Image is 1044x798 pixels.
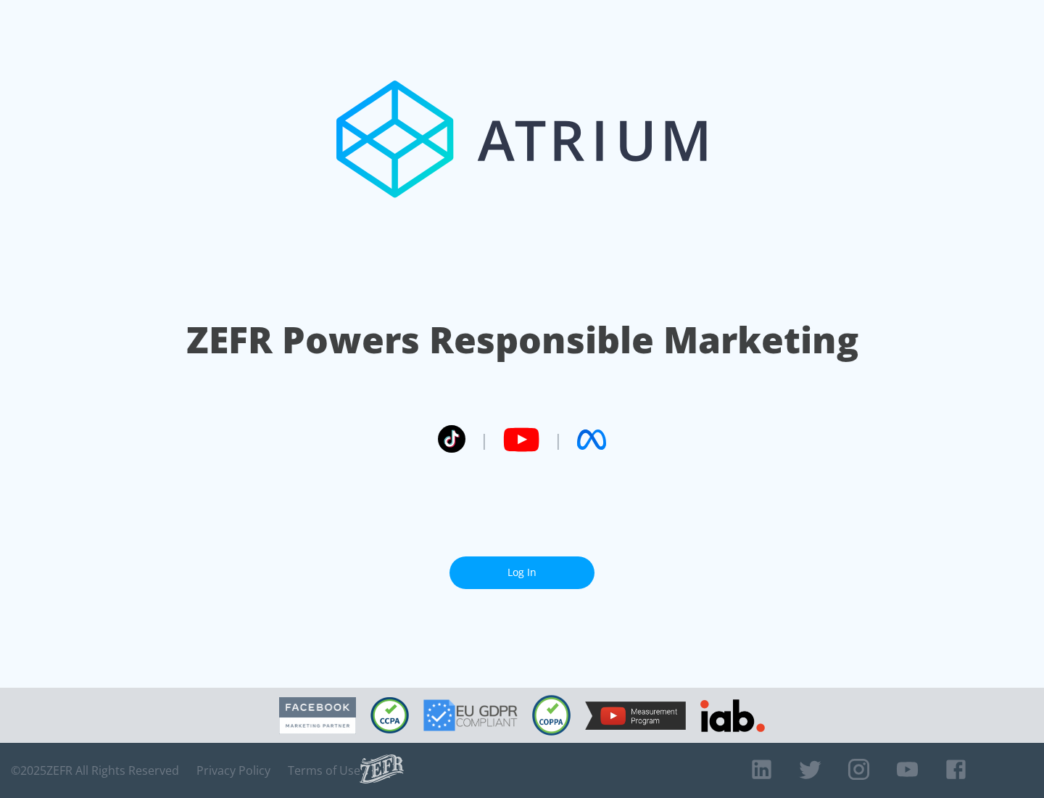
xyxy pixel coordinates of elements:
img: Facebook Marketing Partner [279,697,356,734]
span: | [480,429,489,451]
img: IAB [700,699,765,732]
img: COPPA Compliant [532,695,571,736]
h1: ZEFR Powers Responsible Marketing [186,315,858,365]
a: Log In [449,556,594,589]
span: © 2025 ZEFR All Rights Reserved [11,763,179,778]
img: GDPR Compliant [423,699,518,731]
img: CCPA Compliant [370,697,409,733]
a: Privacy Policy [196,763,270,778]
img: YouTube Measurement Program [585,702,686,730]
a: Terms of Use [288,763,360,778]
span: | [554,429,563,451]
